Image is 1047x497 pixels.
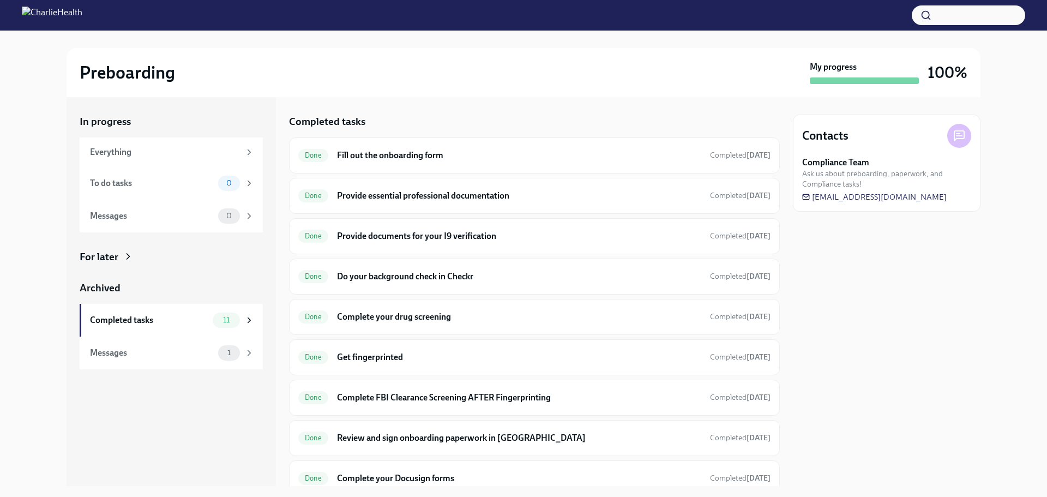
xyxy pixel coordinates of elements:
[710,312,771,321] span: Completed
[298,429,771,447] a: DoneReview and sign onboarding paperwork in [GEOGRAPHIC_DATA]Completed[DATE]
[220,212,238,220] span: 0
[710,231,771,241] span: Completed
[747,151,771,160] strong: [DATE]
[337,392,701,404] h6: Complete FBI Clearance Screening AFTER Fingerprinting
[337,190,701,202] h6: Provide essential professional documentation
[747,474,771,483] strong: [DATE]
[802,157,869,169] strong: Compliance Team
[80,62,175,83] h2: Preboarding
[298,272,328,280] span: Done
[80,137,263,167] a: Everything
[80,250,118,264] div: For later
[337,311,701,323] h6: Complete your drug screening
[216,316,236,324] span: 11
[710,433,771,443] span: October 8th, 2025 11:21
[710,151,771,160] span: Completed
[90,314,208,326] div: Completed tasks
[298,353,328,361] span: Done
[337,432,701,444] h6: Review and sign onboarding paperwork in [GEOGRAPHIC_DATA]
[747,312,771,321] strong: [DATE]
[90,146,240,158] div: Everything
[337,271,701,283] h6: Do your background check in Checkr
[337,230,701,242] h6: Provide documents for your I9 verification
[298,187,771,205] a: DoneProvide essential professional documentationCompleted[DATE]
[298,147,771,164] a: DoneFill out the onboarding formCompleted[DATE]
[298,349,771,366] a: DoneGet fingerprintedCompleted[DATE]
[298,227,771,245] a: DoneProvide documents for your I9 verificationCompleted[DATE]
[80,304,263,337] a: Completed tasks11
[337,472,701,484] h6: Complete your Docusign forms
[298,232,328,240] span: Done
[298,308,771,326] a: DoneComplete your drug screeningCompleted[DATE]
[221,349,237,357] span: 1
[710,352,771,362] span: October 9th, 2025 16:52
[710,473,771,483] span: October 7th, 2025 11:06
[298,393,328,402] span: Done
[337,351,701,363] h6: Get fingerprinted
[298,389,771,406] a: DoneComplete FBI Clearance Screening AFTER FingerprintingCompleted[DATE]
[810,61,857,73] strong: My progress
[710,393,771,402] span: Completed
[747,191,771,200] strong: [DATE]
[289,115,365,129] h5: Completed tasks
[80,200,263,232] a: Messages0
[747,433,771,442] strong: [DATE]
[802,128,849,144] h4: Contacts
[80,337,263,369] a: Messages1
[747,352,771,362] strong: [DATE]
[747,231,771,241] strong: [DATE]
[710,190,771,201] span: October 7th, 2025 11:16
[80,250,263,264] a: For later
[747,393,771,402] strong: [DATE]
[710,150,771,160] span: October 7th, 2025 11:26
[298,191,328,200] span: Done
[710,352,771,362] span: Completed
[710,191,771,200] span: Completed
[80,281,263,295] a: Archived
[90,177,214,189] div: To do tasks
[710,474,771,483] span: Completed
[298,268,771,285] a: DoneDo your background check in CheckrCompleted[DATE]
[298,470,771,487] a: DoneComplete your Docusign formsCompleted[DATE]
[298,434,328,442] span: Done
[710,272,771,281] span: Completed
[90,347,214,359] div: Messages
[747,272,771,281] strong: [DATE]
[220,179,238,187] span: 0
[337,149,701,161] h6: Fill out the onboarding form
[710,312,771,322] span: October 9th, 2025 16:01
[928,63,967,82] h3: 100%
[802,191,947,202] a: [EMAIL_ADDRESS][DOMAIN_NAME]
[710,231,771,241] span: October 7th, 2025 11:15
[298,151,328,159] span: Done
[802,169,971,189] span: Ask us about preboarding, paperwork, and Compliance tasks!
[80,115,263,129] a: In progress
[80,167,263,200] a: To do tasks0
[298,474,328,482] span: Done
[710,392,771,403] span: October 10th, 2025 10:50
[298,313,328,321] span: Done
[710,433,771,442] span: Completed
[22,7,82,24] img: CharlieHealth
[90,210,214,222] div: Messages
